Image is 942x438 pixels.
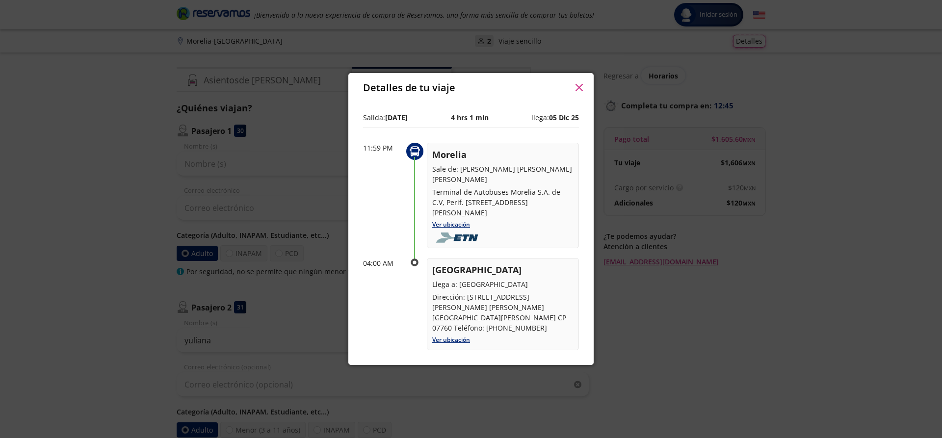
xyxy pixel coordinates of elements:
[432,164,574,184] p: Sale de: [PERSON_NAME] [PERSON_NAME] [PERSON_NAME]
[432,335,470,344] a: Ver ubicación
[451,112,489,123] p: 4 hrs 1 min
[549,113,579,122] b: 05 Dic 25
[363,112,408,123] p: Salida:
[385,113,408,122] b: [DATE]
[432,263,574,277] p: [GEOGRAPHIC_DATA]
[531,112,579,123] p: llega:
[432,187,574,218] p: Terminal de Autobuses Morelia S.A. de C.V, Perif. [STREET_ADDRESS][PERSON_NAME]
[432,279,574,289] p: Llega a: [GEOGRAPHIC_DATA]
[363,258,402,268] p: 04:00 AM
[432,220,470,229] a: Ver ubicación
[363,80,455,95] p: Detalles de tu viaje
[363,143,402,153] p: 11:59 PM
[432,292,574,333] p: Dirección: [STREET_ADDRESS][PERSON_NAME] [PERSON_NAME][GEOGRAPHIC_DATA][PERSON_NAME] CP 07760 Tel...
[432,148,574,161] p: Morelia
[432,232,485,243] img: foobar2.png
